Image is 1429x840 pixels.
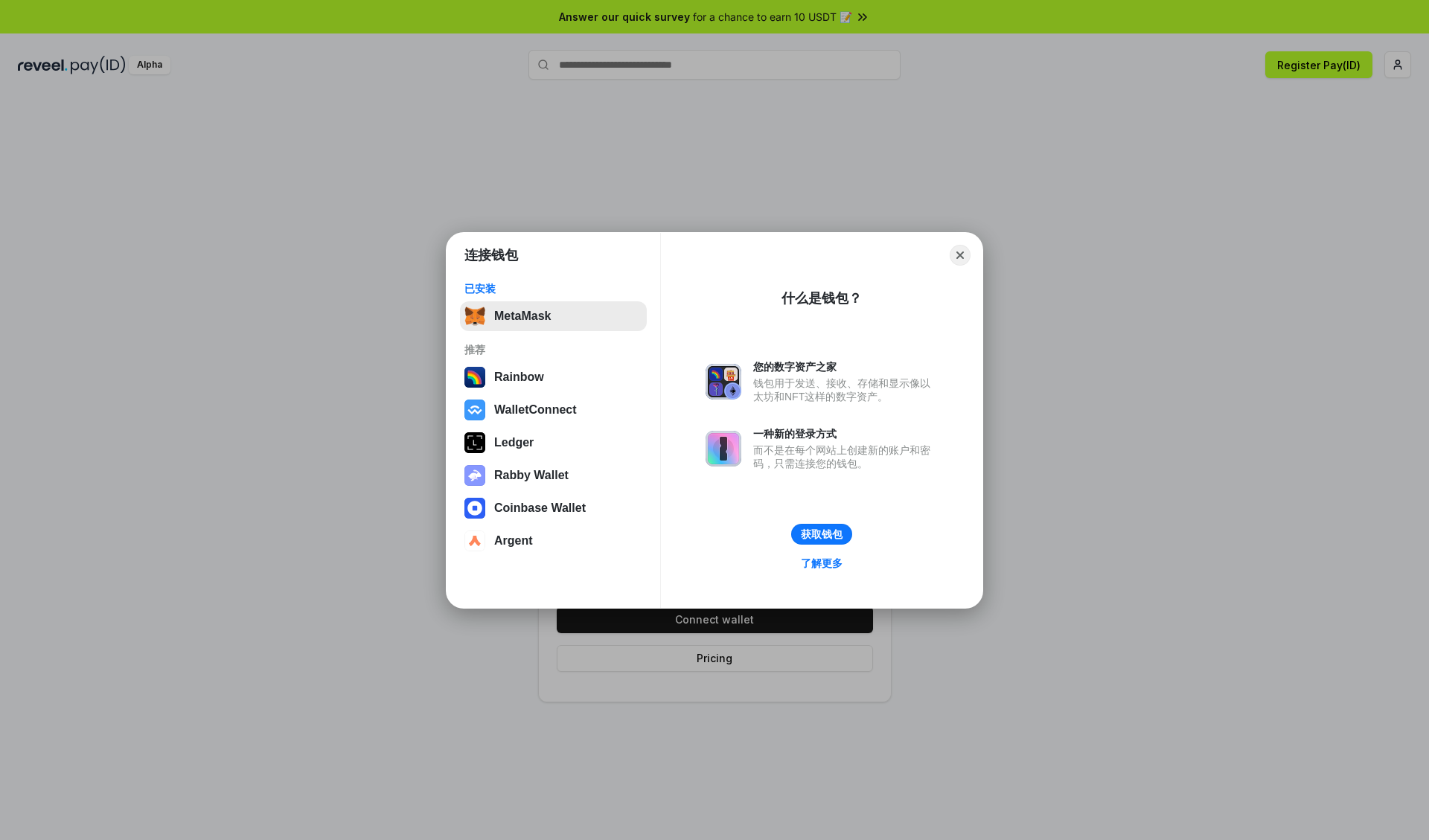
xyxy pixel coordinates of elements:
[464,343,642,356] div: 推荐
[753,443,938,470] div: 而不是在每个网站上创建新的账户和密码，只需连接您的钱包。
[753,360,938,373] div: 您的数字资产之家
[494,534,533,548] div: Argent
[950,245,971,266] button: Close
[781,289,862,307] div: 什么是钱包？
[460,362,647,392] button: Rainbow
[494,371,544,384] div: Rainbow
[494,501,586,515] div: Coinbase Wallet
[494,469,569,482] div: Rabby Wallet
[460,395,647,425] button: WalletConnect
[792,554,851,573] a: 了解更多
[464,282,642,295] div: 已安装
[460,428,647,458] button: Ledger
[791,524,852,545] button: 获取钱包
[464,400,485,420] img: svg+xml,%3Csvg%20width%3D%2228%22%20height%3D%2228%22%20viewBox%3D%220%200%2028%2028%22%20fill%3D...
[706,364,741,400] img: svg+xml,%3Csvg%20xmlns%3D%22http%3A%2F%2Fwww.w3.org%2F2000%2Fsvg%22%20fill%3D%22none%22%20viewBox...
[753,376,938,403] div: 钱包用于发送、接收、存储和显示像以太坊和NFT这样的数字资产。
[460,526,647,556] button: Argent
[464,306,485,327] img: svg+xml,%3Csvg%20fill%3D%22none%22%20height%3D%2233%22%20viewBox%3D%220%200%2035%2033%22%20width%...
[464,432,485,453] img: svg+xml,%3Csvg%20xmlns%3D%22http%3A%2F%2Fwww.w3.org%2F2000%2Fsvg%22%20width%3D%2228%22%20height%3...
[706,431,741,467] img: svg+xml,%3Csvg%20xmlns%3D%22http%3A%2F%2Fwww.w3.org%2F2000%2Fsvg%22%20fill%3D%22none%22%20viewBox...
[464,465,485,486] img: svg+xml,%3Csvg%20xmlns%3D%22http%3A%2F%2Fwww.w3.org%2F2000%2Fsvg%22%20fill%3D%22none%22%20viewBox...
[464,367,485,388] img: svg+xml,%3Csvg%20width%3D%22120%22%20height%3D%22120%22%20viewBox%3D%220%200%20120%20120%22%20fil...
[801,557,843,570] div: 了解更多
[494,403,577,417] div: WalletConnect
[464,530,485,551] img: svg+xml,%3Csvg%20width%3D%2228%22%20height%3D%2228%22%20viewBox%3D%220%200%2028%2028%22%20fill%3D...
[753,427,938,440] div: 一种新的登录方式
[494,436,534,449] div: Ledger
[460,461,647,490] button: Rabby Wallet
[494,310,551,323] div: MetaMask
[460,493,647,523] button: Coinbase Wallet
[460,301,647,331] button: MetaMask
[464,246,518,264] h1: 连接钱包
[464,498,485,519] img: svg+xml,%3Csvg%20width%3D%2228%22%20height%3D%2228%22%20viewBox%3D%220%200%2028%2028%22%20fill%3D...
[801,528,843,541] div: 获取钱包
